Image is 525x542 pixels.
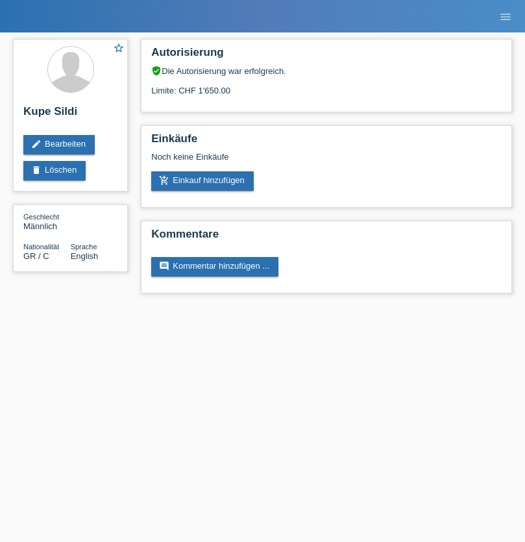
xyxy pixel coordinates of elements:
i: delete [31,165,42,175]
i: star_border [113,42,125,54]
div: Noch keine Einkäufe [151,152,502,171]
a: add_shopping_cartEinkauf hinzufügen [151,171,254,191]
i: comment [159,261,169,271]
div: Limite: CHF 1'650.00 [151,76,502,95]
span: Sprache [71,243,97,251]
span: Nationalität [23,243,59,251]
i: edit [31,139,42,149]
span: Geschlecht [23,213,59,221]
a: menu [493,12,519,20]
h2: Autorisierung [151,46,502,66]
h2: Einkäufe [151,132,502,152]
div: Die Autorisierung war erfolgreich. [151,66,502,76]
div: Männlich [23,212,71,231]
h2: Kommentare [151,228,502,247]
a: editBearbeiten [23,135,95,154]
span: Griechenland / C / 26.01.2021 [23,251,49,261]
span: English [71,251,99,261]
i: add_shopping_cart [159,175,169,186]
i: verified_user [151,66,162,76]
a: star_border [113,42,125,56]
a: commentKommentar hinzufügen ... [151,257,278,277]
i: menu [499,10,512,23]
h2: Kupe Sildi [23,105,117,125]
a: deleteLöschen [23,161,86,180]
